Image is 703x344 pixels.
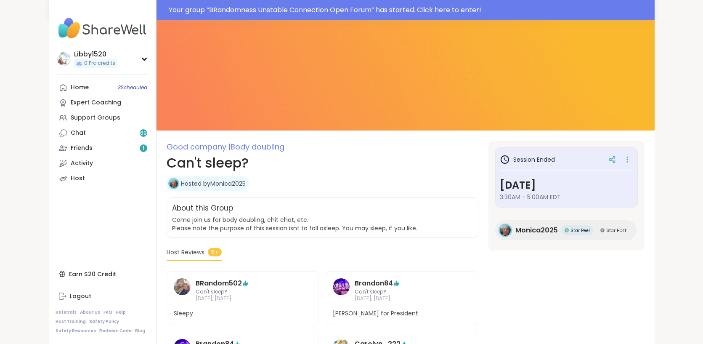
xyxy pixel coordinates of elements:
span: 5+ [208,248,222,256]
div: Friends [71,144,93,152]
a: Host Training [56,319,86,325]
a: Help [116,309,126,315]
div: Earn $20 Credit [56,267,149,282]
img: Star Peer [565,228,569,232]
span: Come join us for body doubling, chit chat, etc. Please note the purpose of this session isnt to f... [172,216,473,232]
span: Star Peer [570,227,590,234]
a: Referrals [56,309,77,315]
div: Host [71,174,85,183]
a: Home3Scheduled [56,80,149,95]
span: Sleepy [174,309,312,318]
div: Chat [71,129,86,137]
h3: Session Ended [500,155,555,165]
a: BRandom502 [196,278,242,288]
div: Home [71,83,89,92]
div: Your group “ BRandomness Unstable Connection Open Forum ” has started. Click here to enter! [169,5,650,15]
a: Support Groups [56,110,149,125]
span: Good company | [167,141,231,152]
img: Can't sleep? cover image [157,20,655,131]
a: Redeem Code [99,328,132,334]
span: Host Reviews [167,248,204,257]
span: Monica2025 [515,225,558,235]
span: 1 [143,145,144,152]
a: Expert Coaching [56,95,149,110]
span: [DATE], [DATE] [355,295,449,302]
a: Friends1 [56,141,149,156]
a: Hosted byMonica2025 [181,179,246,188]
img: Monica2025 [170,179,178,188]
div: Support Groups [71,114,120,122]
span: 3 Scheduled [118,84,147,91]
span: Can't sleep? [196,288,290,296]
a: About Us [80,309,100,315]
span: Can't sleep? [355,288,449,296]
img: Brandon84 [333,278,350,295]
div: Libby1520 [74,50,117,59]
a: Brandon84 [355,278,393,288]
span: 3:30AM - 5:00AM EDT [500,193,633,201]
img: BRandom502 [174,278,191,295]
span: Star Host [606,227,626,234]
a: Activity [56,156,149,171]
a: FAQ [103,309,112,315]
h1: Can't sleep? [167,153,478,173]
span: 69 [140,130,147,137]
div: Logout [70,292,91,301]
span: [PERSON_NAME] for President [333,309,471,318]
a: Chat69 [56,125,149,141]
span: Body doubling [231,141,284,152]
a: Monica2025Monica2025Star PeerStar PeerStar HostStar Host [495,220,637,240]
a: Blog [135,328,145,334]
img: Libby1520 [57,52,71,66]
a: Logout [56,289,149,304]
span: [DATE], [DATE] [196,295,290,302]
h2: About this Group [172,203,233,214]
div: Activity [71,159,93,168]
a: Host [56,171,149,186]
a: Safety Resources [56,328,96,334]
h3: [DATE] [500,178,633,193]
span: 0 Pro credits [84,60,115,67]
a: BRandom502 [174,278,191,303]
div: Expert Coaching [71,99,121,107]
img: Monica2025 [500,225,511,236]
a: Safety Policy [89,319,119,325]
a: Brandon84 [333,278,350,303]
img: Star Host [600,228,605,232]
img: ShareWell Nav Logo [56,13,149,43]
